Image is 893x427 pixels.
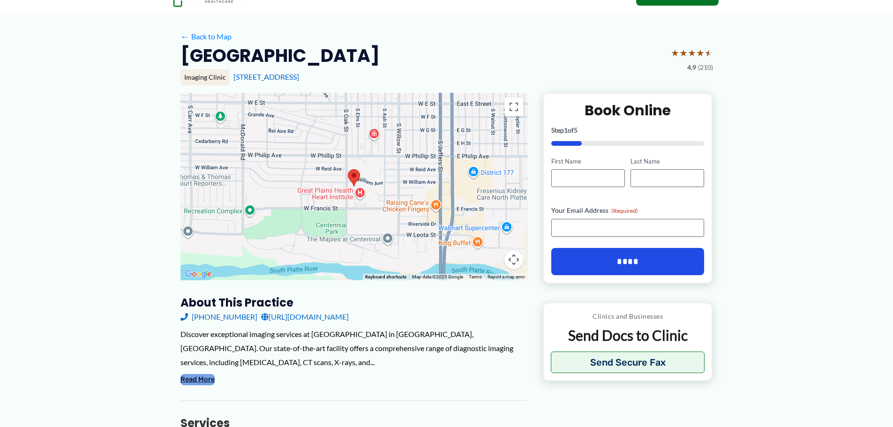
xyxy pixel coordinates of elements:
img: Google [183,268,214,280]
button: Send Secure Fax [551,352,705,373]
span: ★ [688,44,696,61]
span: ← [180,32,189,41]
label: First Name [551,157,625,166]
button: Keyboard shortcuts [365,274,406,280]
p: Step of [551,127,705,134]
label: Last Name [630,157,704,166]
span: (Required) [611,207,638,214]
button: Read More [180,374,215,385]
a: Terms [469,274,482,279]
span: Map data ©2025 Google [412,274,463,279]
h2: [GEOGRAPHIC_DATA] [180,44,380,67]
h3: About this practice [180,295,528,310]
a: Report a map error [488,274,525,279]
span: ★ [696,44,705,61]
p: Clinics and Businesses [551,310,705,322]
a: [URL][DOMAIN_NAME] [261,310,349,324]
button: Toggle fullscreen view [504,97,523,116]
span: 4.9 [687,61,696,74]
a: [STREET_ADDRESS] [233,72,299,81]
a: ←Back to Map [180,30,232,44]
span: (210) [698,61,713,74]
h2: Book Online [551,101,705,120]
a: Open this area in Google Maps (opens a new window) [183,268,214,280]
span: 1 [564,126,568,134]
button: Map camera controls [504,250,523,269]
p: Send Docs to Clinic [551,326,705,345]
span: ★ [705,44,713,61]
a: [PHONE_NUMBER] [180,310,257,324]
label: Your Email Address [551,206,705,215]
span: ★ [671,44,679,61]
span: 5 [574,126,578,134]
div: Discover exceptional imaging services at [GEOGRAPHIC_DATA] in [GEOGRAPHIC_DATA], [GEOGRAPHIC_DATA... [180,327,528,369]
span: ★ [679,44,688,61]
div: Imaging Clinic [180,69,230,85]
